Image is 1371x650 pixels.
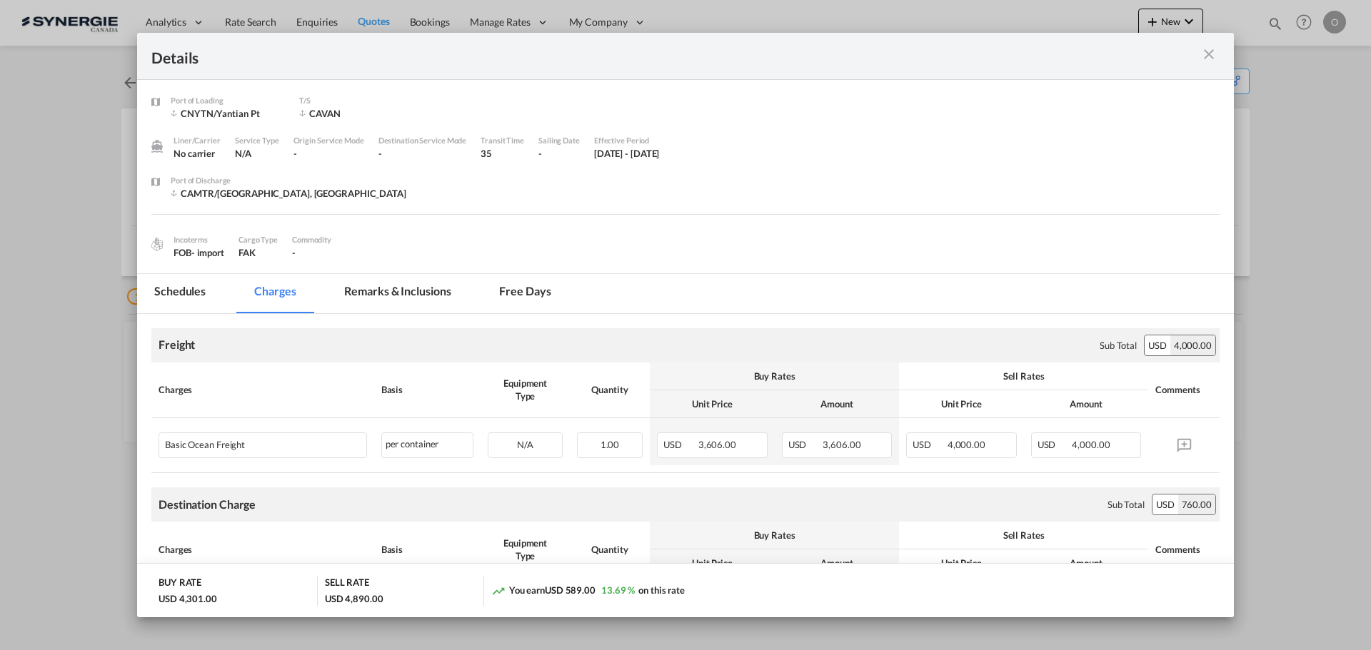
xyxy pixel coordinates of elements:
[174,233,224,246] div: Incoterms
[378,134,467,147] div: Destination Service Mode
[1038,439,1070,450] span: USD
[238,246,278,259] div: FAK
[237,274,313,313] md-tab-item: Charges
[775,390,900,418] th: Amount
[1178,494,1215,514] div: 760.00
[381,383,474,396] div: Basis
[594,134,660,147] div: Effective Period
[788,439,821,450] span: USD
[171,94,285,107] div: Port of Loading
[538,147,580,160] div: -
[293,134,364,147] div: Origin Service Mode
[899,390,1024,418] th: Unit Price
[299,94,413,107] div: T/S
[488,537,563,562] div: Equipment Type
[657,529,892,542] div: Buy Rates
[159,543,367,556] div: Charges
[1170,335,1215,355] div: 4,000.00
[1072,439,1110,450] span: 4,000.00
[171,174,406,187] div: Port of Discharge
[481,147,524,160] div: 35
[235,148,251,159] span: N/A
[327,274,468,313] md-tab-item: Remarks & Inclusions
[159,337,195,352] div: Freight
[775,549,900,577] th: Amount
[663,439,696,450] span: USD
[381,543,474,556] div: Basis
[171,107,285,120] div: CNYTN/Yantian Pt
[238,233,278,246] div: Cargo Type
[577,543,643,556] div: Quantity
[378,147,467,160] div: -
[823,439,860,450] span: 3,606.00
[698,439,736,450] span: 3,606.00
[174,246,224,259] div: FOB
[545,584,596,596] span: USD 589.00
[1200,46,1217,63] md-icon: icon-close m-3 fg-AAA8AD cursor
[325,592,383,605] div: USD 4,890.00
[657,370,892,382] div: Buy Rates
[577,383,643,396] div: Quantity
[482,274,568,313] md-tab-item: Free days
[1148,522,1220,577] th: Comments
[292,233,331,246] div: Commodity
[650,549,775,577] th: Unit Price
[1024,390,1149,418] th: Amount
[381,432,474,458] div: per container
[171,187,406,200] div: CAMTR/Montreal, QC
[174,134,221,147] div: Liner/Carrier
[899,549,1024,577] th: Unit Price
[325,576,369,592] div: SELL RATE
[601,439,620,450] span: 1.00
[137,274,583,313] md-pagination-wrapper: Use the left and right arrow keys to navigate between tabs
[601,584,635,596] span: 13.69 %
[159,497,256,512] div: Destination Charge
[299,107,413,120] div: CAVAN
[159,592,217,605] div: USD 4,301.00
[165,433,311,450] div: Basic Ocean Freight
[517,439,533,450] span: N/A
[1145,335,1170,355] div: USD
[292,247,296,258] span: -
[137,274,223,313] md-tab-item: Schedules
[1108,498,1145,511] div: Sub Total
[913,439,945,450] span: USD
[538,134,580,147] div: Sailing Date
[906,529,1141,542] div: Sell Rates
[149,236,165,252] img: cargo.png
[235,134,279,147] div: Service Type
[906,370,1141,382] div: Sell Rates
[594,147,660,160] div: 13 Aug 2025 - 31 Aug 2025
[1024,549,1149,577] th: Amount
[174,147,221,160] div: No carrier
[159,383,367,396] div: Charges
[1148,362,1220,418] th: Comments
[159,576,201,592] div: BUY RATE
[1152,494,1178,514] div: USD
[151,47,1113,65] div: Details
[650,390,775,418] th: Unit Price
[191,246,224,259] div: - import
[491,584,506,598] md-icon: icon-trending-up
[137,33,1234,618] md-dialog: Port of Loading ...
[948,439,985,450] span: 4,000.00
[293,147,364,160] div: -
[481,134,524,147] div: Transit Time
[488,377,563,402] div: Equipment Type
[1100,339,1137,352] div: Sub Total
[491,584,685,599] div: You earn on this rate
